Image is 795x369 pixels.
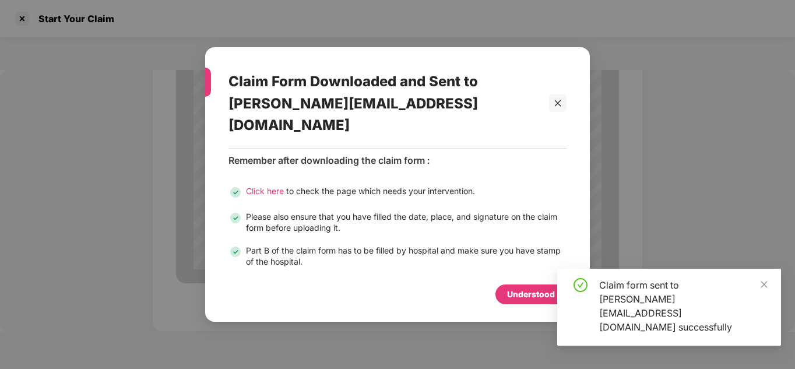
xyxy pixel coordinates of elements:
[246,211,567,233] div: Please also ensure that you have filled the date, place, and signature on the claim form before u...
[228,154,567,167] div: Remember after downloading the claim form :
[246,185,475,199] div: to check the page which needs your intervention.
[246,245,567,267] div: Part B of the claim form has to be filled by hospital and make sure you have stamp of the hospital.
[760,280,768,289] span: close
[574,278,588,292] span: check-circle
[228,185,242,199] img: svg+xml;base64,PHN2ZyB3aWR0aD0iMjQiIGhlaWdodD0iMjQiIHZpZXdCb3g9IjAgMCAyNCAyNCIgZmlsbD0ibm9uZSIgeG...
[507,288,555,301] div: Understood
[228,245,242,259] img: svg+xml;base64,PHN2ZyB3aWR0aD0iMjQiIGhlaWdodD0iMjQiIHZpZXdCb3g9IjAgMCAyNCAyNCIgZmlsbD0ibm9uZSIgeG...
[599,278,767,334] div: Claim form sent to [PERSON_NAME][EMAIL_ADDRESS][DOMAIN_NAME] successfully
[228,59,539,148] div: Claim Form Downloaded and Sent to [PERSON_NAME][EMAIL_ADDRESS][DOMAIN_NAME]
[246,186,284,196] span: Click here
[554,99,562,107] span: close
[228,211,242,225] img: svg+xml;base64,PHN2ZyB3aWR0aD0iMjQiIGhlaWdodD0iMjQiIHZpZXdCb3g9IjAgMCAyNCAyNCIgZmlsbD0ibm9uZSIgeG...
